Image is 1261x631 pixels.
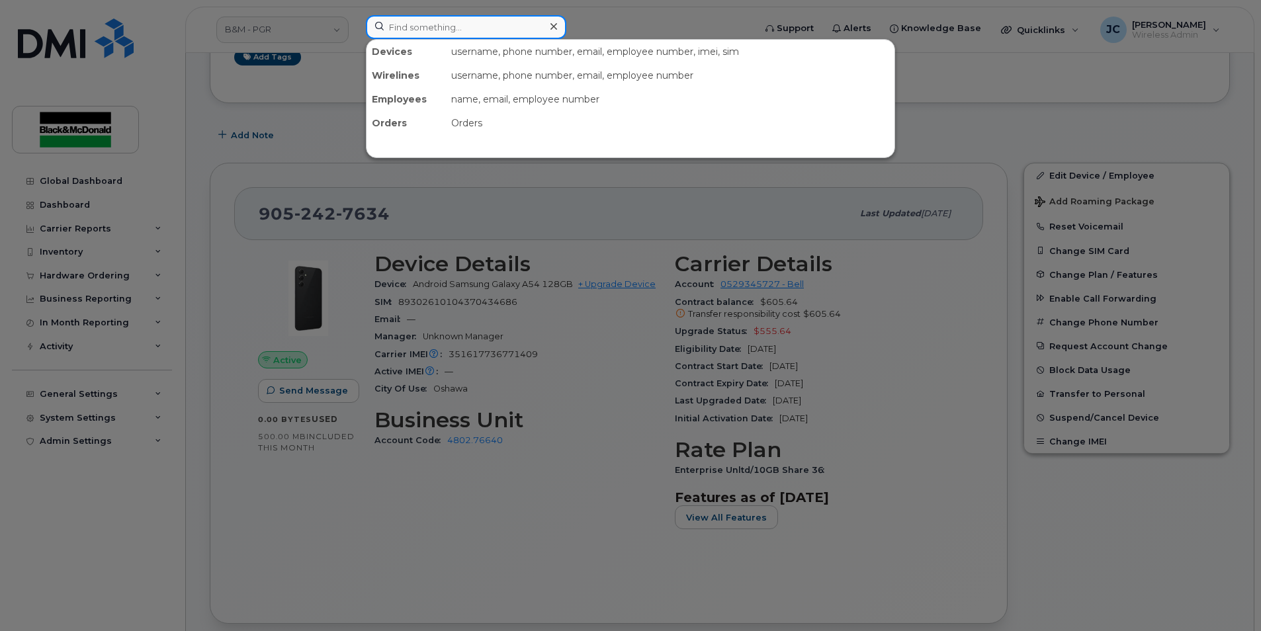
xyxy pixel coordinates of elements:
[367,63,446,87] div: Wirelines
[367,87,446,111] div: Employees
[367,111,446,135] div: Orders
[446,111,894,135] div: Orders
[367,40,446,63] div: Devices
[366,15,566,39] input: Find something...
[446,87,894,111] div: name, email, employee number
[446,63,894,87] div: username, phone number, email, employee number
[446,40,894,63] div: username, phone number, email, employee number, imei, sim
